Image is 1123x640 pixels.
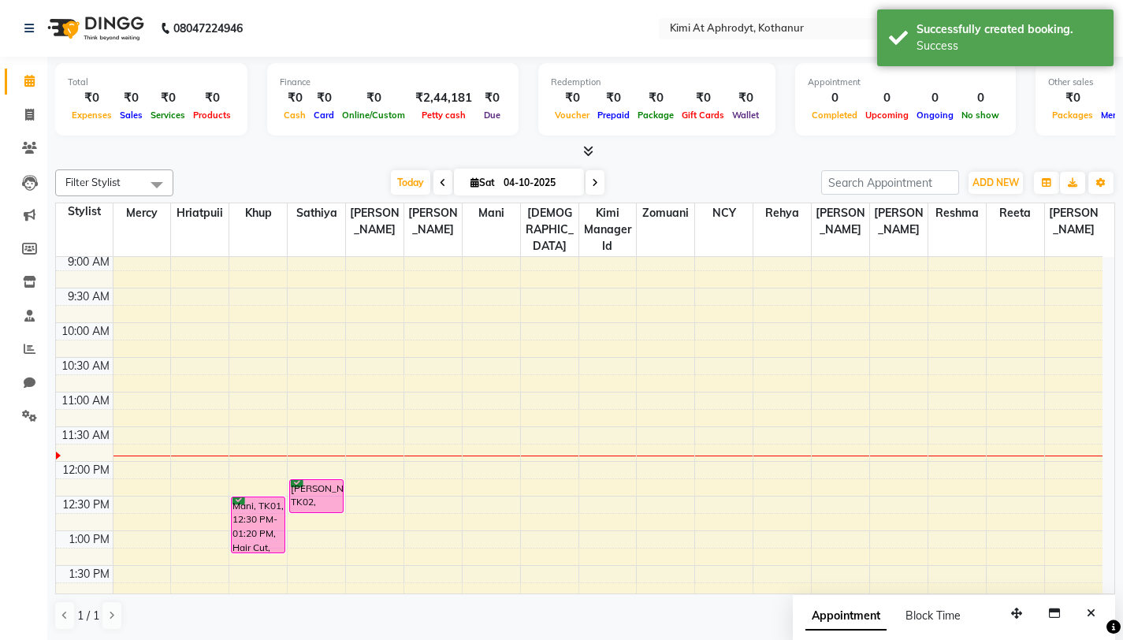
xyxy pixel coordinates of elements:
div: ₹0 [280,89,310,107]
div: Redemption [551,76,763,89]
div: Finance [280,76,506,89]
span: Sales [116,110,147,121]
span: Block Time [905,608,961,623]
span: 1 / 1 [77,608,99,624]
div: ₹0 [634,89,678,107]
div: ₹0 [68,89,116,107]
span: Cash [280,110,310,121]
div: ₹0 [478,89,506,107]
div: 12:00 PM [59,462,113,478]
div: 1:00 PM [65,531,113,548]
span: [PERSON_NAME] [812,203,869,240]
span: Completed [808,110,861,121]
span: NCY [695,203,753,223]
span: Mercy [113,203,171,223]
div: ₹0 [1048,89,1097,107]
div: ₹0 [551,89,593,107]
span: Card [310,110,338,121]
span: No show [958,110,1003,121]
span: Packages [1048,110,1097,121]
span: Reeta [987,203,1044,223]
button: ADD NEW [969,172,1023,194]
span: Ongoing [913,110,958,121]
span: [DEMOGRAPHIC_DATA] [521,203,578,256]
div: 9:30 AM [65,288,113,305]
span: Package [634,110,678,121]
span: Due [480,110,504,121]
span: ADD NEW [972,177,1019,188]
img: logo [40,6,148,50]
input: 2025-10-04 [499,171,578,195]
span: Services [147,110,189,121]
span: Sathiya [288,203,345,223]
span: Online/Custom [338,110,409,121]
b: 08047224946 [173,6,243,50]
span: Today [391,170,430,195]
span: [PERSON_NAME] [1045,203,1103,240]
div: 0 [808,89,861,107]
div: ₹2,44,181 [409,89,478,107]
div: 0 [913,89,958,107]
div: Appointment [808,76,1003,89]
span: [PERSON_NAME] [346,203,403,240]
span: Voucher [551,110,593,121]
span: Rehya [753,203,811,223]
div: ₹0 [116,89,147,107]
div: 10:30 AM [58,358,113,374]
span: Kimi manager id [579,203,637,256]
div: ₹0 [593,89,634,107]
div: Mani, TK01, 12:30 PM-01:20 PM, Hair Cut,[PERSON_NAME] Grooming [232,497,284,553]
div: ₹0 [147,89,189,107]
span: Khup [229,203,287,223]
div: 0 [861,89,913,107]
span: Appointment [805,602,887,631]
span: Filter Stylist [65,176,121,188]
span: Products [189,110,235,121]
span: Upcoming [861,110,913,121]
input: Search Appointment [821,170,959,195]
div: ₹0 [189,89,235,107]
div: ₹0 [338,89,409,107]
div: Successfully created booking. [917,21,1102,38]
span: Reshma [928,203,986,223]
span: Gift Cards [678,110,728,121]
div: Total [68,76,235,89]
span: Zomuani [637,203,694,223]
div: 9:00 AM [65,254,113,270]
div: [PERSON_NAME], TK02, 12:15 PM-12:45 PM, Hair Cut [290,480,343,512]
div: Success [917,38,1102,54]
span: Expenses [68,110,116,121]
div: 10:00 AM [58,323,113,340]
div: 0 [958,89,1003,107]
div: 11:30 AM [58,427,113,444]
span: Sat [467,177,499,188]
div: Stylist [56,203,113,220]
span: [PERSON_NAME] [404,203,462,240]
span: Hriatpuii [171,203,229,223]
div: 1:30 PM [65,566,113,582]
div: ₹0 [728,89,763,107]
span: [PERSON_NAME] [870,203,928,240]
span: Petty cash [418,110,470,121]
span: Mani [463,203,520,223]
div: ₹0 [310,89,338,107]
span: Wallet [728,110,763,121]
div: ₹0 [678,89,728,107]
div: 11:00 AM [58,393,113,409]
span: Prepaid [593,110,634,121]
div: 12:30 PM [59,497,113,513]
button: Close [1080,601,1103,626]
